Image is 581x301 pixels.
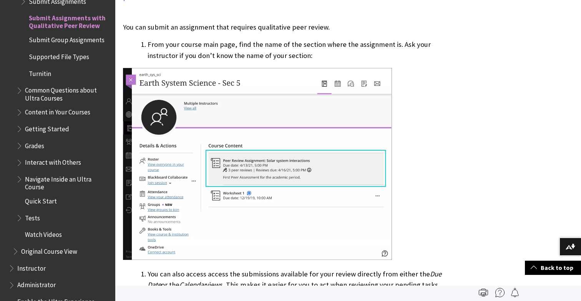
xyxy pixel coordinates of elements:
img: Print [479,288,488,297]
span: Watch Videos [25,228,62,239]
li: From your course main page, find the name of the section where the assignment is. Ask your instru... [148,39,460,61]
span: Getting Started [25,122,69,133]
span: Supported File Types [29,50,89,61]
span: Common Questions about Ultra Courses [25,84,110,102]
span: Instructor [17,262,46,272]
span: Administrator [17,279,56,289]
span: Content in Your Courses [25,106,90,116]
span: Calendar [179,280,206,289]
li: You can also access access the submissions available for your review directly from either the or ... [148,269,460,290]
span: Tests [25,212,40,222]
span: Navigate Inside an Ultra Course [25,173,110,191]
span: Submit Assignments with Qualitative Peer Review [29,12,110,30]
img: More help [495,288,505,297]
span: Quick Start [25,195,57,205]
a: Back to top [525,261,581,275]
span: Grades [25,139,44,150]
span: Original Course View [21,245,77,255]
span: Interact with Others [25,156,81,167]
img: Follow this page [510,288,520,297]
span: Submit Group Assignments [29,34,105,44]
span: Turnitin [29,67,51,78]
p: You can submit an assignment that requires qualitative peer review. [123,22,460,32]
